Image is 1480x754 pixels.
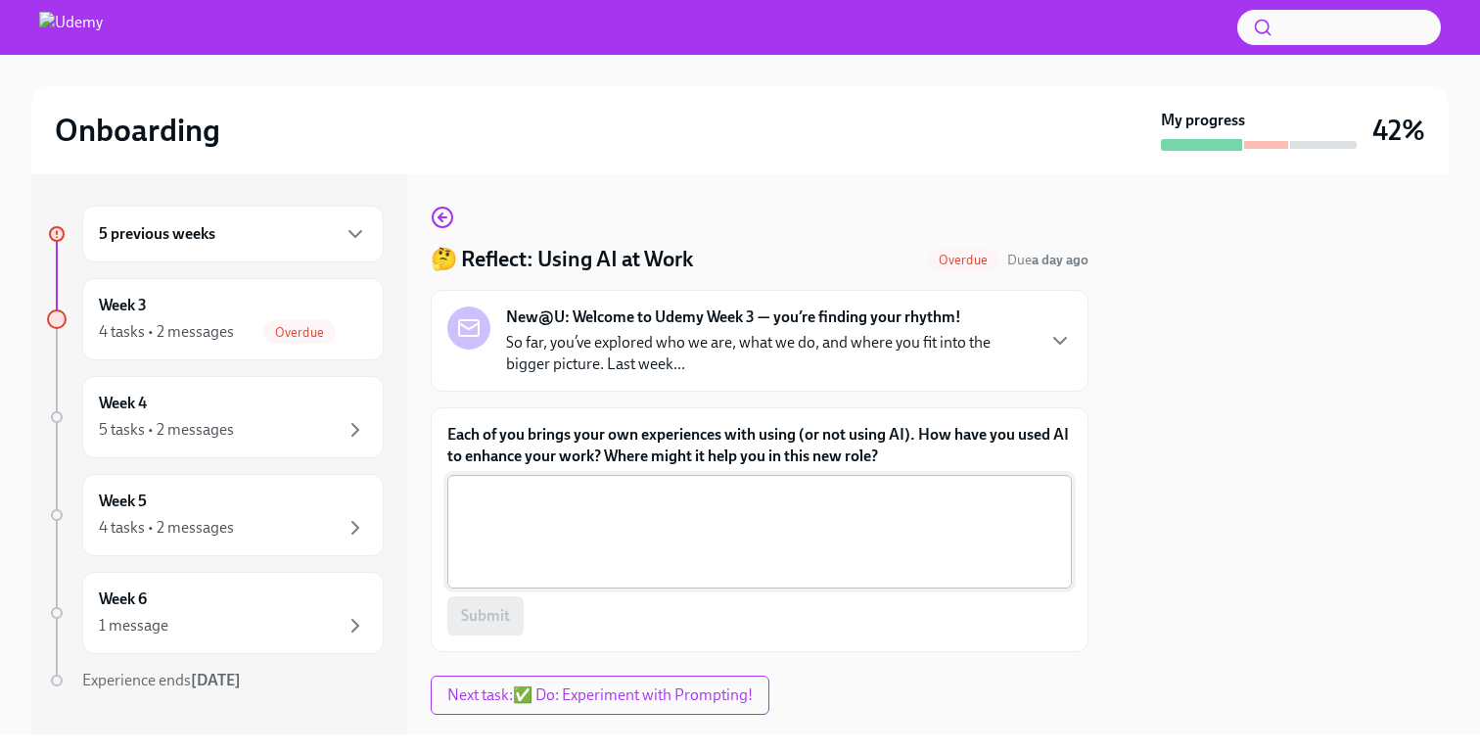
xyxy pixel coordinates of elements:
div: 4 tasks • 2 messages [99,517,234,539]
span: Next task : ✅ Do: Experiment with Prompting! [447,685,753,705]
a: Week 61 message [47,572,384,654]
h6: Week 3 [99,295,147,316]
label: Each of you brings your own experiences with using (or not using AI). How have you used AI to enh... [447,424,1072,467]
button: Next task:✅ Do: Experiment with Prompting! [431,676,769,715]
div: 5 tasks • 2 messages [99,419,234,441]
span: Overdue [927,253,999,267]
a: Week 34 tasks • 2 messagesOverdue [47,278,384,360]
strong: a day ago [1032,252,1088,268]
h3: 42% [1372,113,1425,148]
span: October 11th, 2025 10:00 [1007,251,1088,269]
h2: Onboarding [55,111,220,150]
span: Overdue [263,325,336,340]
h4: 🤔 Reflect: Using AI at Work [431,245,693,274]
div: 1 message [99,615,168,636]
span: Experience ends [82,671,241,689]
a: Week 54 tasks • 2 messages [47,474,384,556]
strong: [DATE] [191,671,241,689]
strong: New@U: Welcome to Udemy Week 3 — you’re finding your rhythm! [506,306,961,328]
div: 4 tasks • 2 messages [99,321,234,343]
div: 5 previous weeks [82,206,384,262]
h6: Week 5 [99,491,147,512]
a: Week 45 tasks • 2 messages [47,376,384,458]
h6: Week 6 [99,589,147,610]
strong: My progress [1161,110,1245,131]
h6: Week 4 [99,393,147,414]
img: Udemy [39,12,103,43]
p: So far, you’ve explored who we are, what we do, and where you fit into the bigger picture. Last w... [506,332,1033,375]
span: Due [1007,252,1088,268]
h6: 5 previous weeks [99,223,215,245]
